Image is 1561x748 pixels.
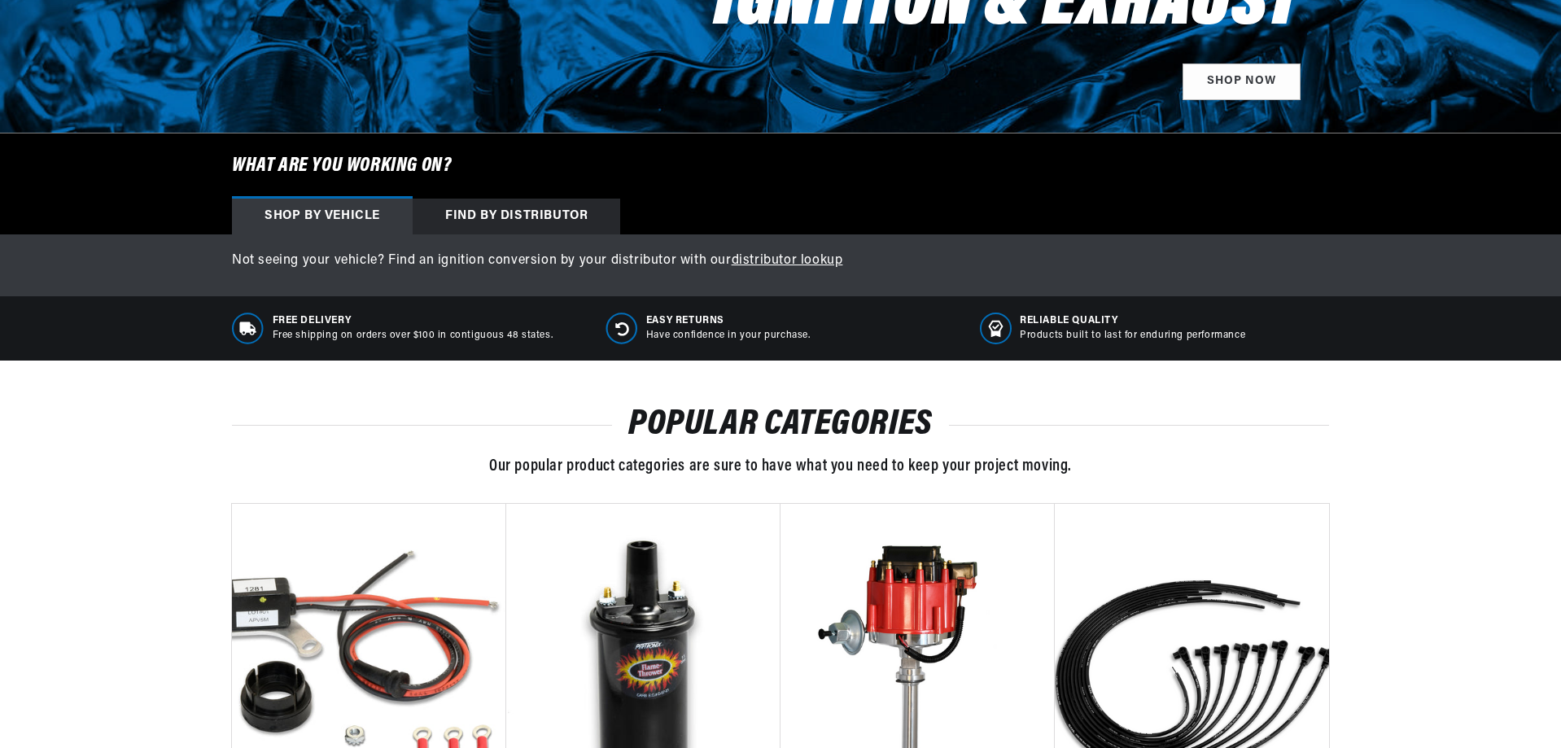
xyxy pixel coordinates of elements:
[273,329,553,343] p: Free shipping on orders over $100 in contiguous 48 states.
[489,458,1072,475] span: Our popular product categories are sure to have what you need to keep your project moving.
[646,329,811,343] p: Have confidence in your purchase.
[273,314,553,328] span: Free Delivery
[1020,314,1245,328] span: RELIABLE QUALITY
[232,409,1329,440] h2: POPULAR CATEGORIES
[646,314,811,328] span: Easy Returns
[232,199,413,234] div: Shop by vehicle
[413,199,620,234] div: Find by Distributor
[191,133,1370,199] h6: What are you working on?
[732,254,843,267] a: distributor lookup
[232,251,1329,272] p: Not seeing your vehicle? Find an ignition conversion by your distributor with our
[1183,63,1301,100] a: SHOP NOW
[1020,329,1245,343] p: Products built to last for enduring performance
